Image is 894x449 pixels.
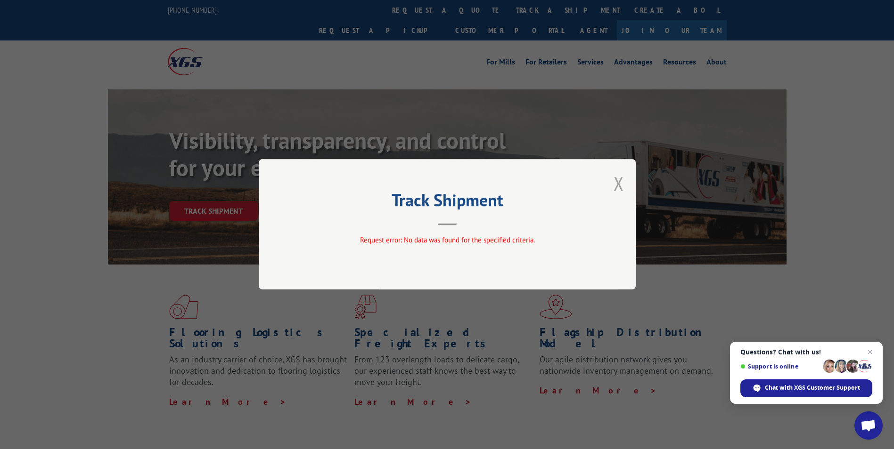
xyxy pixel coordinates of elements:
[360,236,534,245] span: Request error: No data was found for the specified criteria.
[740,348,872,356] span: Questions? Chat with us!
[854,411,883,440] a: Open chat
[306,193,589,211] h2: Track Shipment
[740,363,820,370] span: Support is online
[765,384,860,392] span: Chat with XGS Customer Support
[614,171,624,196] button: Close modal
[740,379,872,397] span: Chat with XGS Customer Support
